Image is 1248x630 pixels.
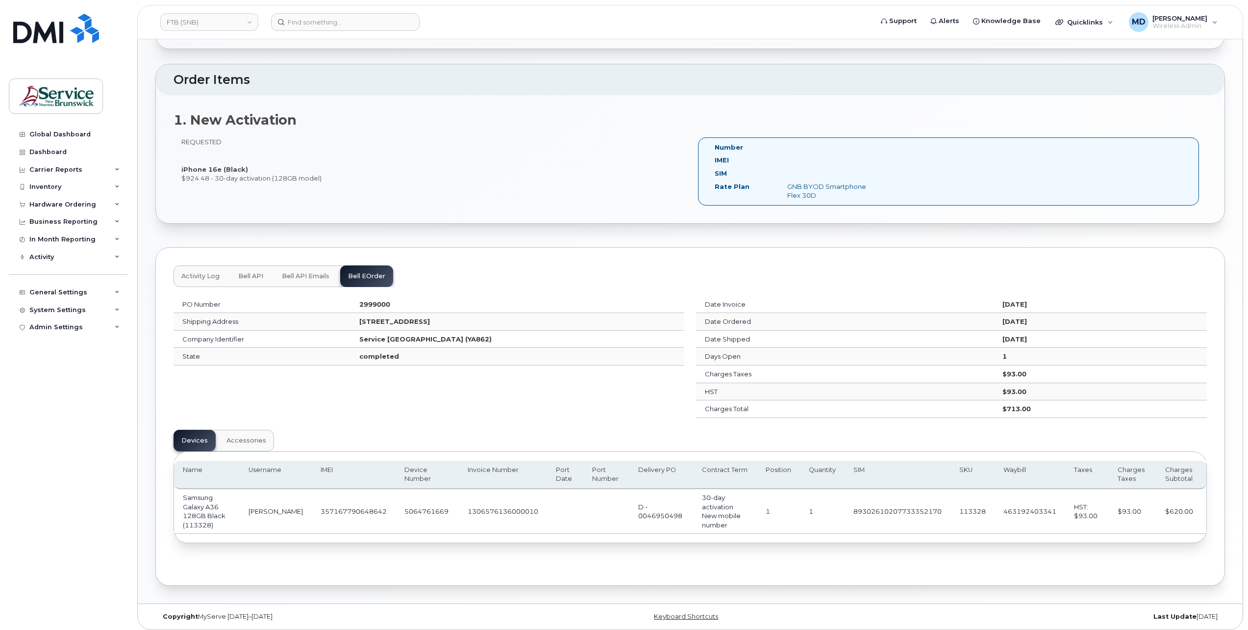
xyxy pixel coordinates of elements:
strong: Service [GEOGRAPHIC_DATA] (YA862) [359,335,492,343]
strong: $93.00 [1002,388,1026,395]
td: Samsung Galaxy A36 128GB Black (113328) [174,489,240,534]
td: HST [696,383,994,401]
td: 89302610207733352170 [845,489,950,534]
th: Delivery PO [629,461,693,490]
label: SIM [715,169,727,178]
strong: [DATE] [1002,317,1027,325]
td: D - 0046950498 [629,489,693,534]
th: Port Number [583,461,630,490]
label: IMEI [715,156,729,165]
strong: 1. New Activation [174,112,297,128]
td: Charges Taxes [696,366,994,383]
td: 5064761669 [396,489,458,534]
span: [PERSON_NAME] [1152,14,1207,22]
a: Knowledge Base [966,11,1048,31]
a: Alerts [924,11,966,31]
label: Number [715,143,743,152]
a: Support [874,11,924,31]
div: GNB BYOD Smartphone Flex 30D [780,182,881,200]
span: Alerts [939,16,959,26]
span: Wireless Admin [1152,22,1207,30]
span: Bell API Emails [282,272,329,280]
td: [PERSON_NAME] [240,489,312,534]
th: Charges Taxes [1109,461,1156,490]
td: 1306576136000010 [459,489,547,534]
span: Quicklinks [1067,18,1103,26]
td: $93.00 [1109,489,1156,534]
th: Port Date [547,461,583,490]
strong: $93.00 [1002,370,1026,378]
label: Rate Plan [715,182,749,191]
div: REQUESTED $924.48 - 30-day activation (128GB model) [174,137,690,183]
td: Date Invoice [696,296,994,314]
strong: completed [359,352,399,360]
td: Date Ordered [696,313,994,331]
td: $620.00 [1156,489,1206,534]
td: 1 [757,489,800,534]
div: Quicklinks [1048,12,1120,32]
td: 113328 [950,489,995,534]
div: [DATE] [869,613,1225,621]
th: IMEI [312,461,396,490]
strong: 2999000 [359,300,390,308]
strong: [DATE] [1002,335,1027,343]
span: Accessories [226,437,266,445]
strong: 1 [1002,352,1007,360]
span: HST: $93.00 [1074,503,1098,520]
th: Quantity [800,461,845,490]
th: Device Number [396,461,458,490]
th: SIM [845,461,950,490]
th: Taxes [1065,461,1109,490]
th: Charges Subtotal [1156,461,1206,490]
strong: iPhone 16e (Black) [181,165,248,173]
span: Activity Log [181,272,220,280]
td: Date Shipped [696,331,994,348]
a: Keyboard Shortcuts [654,613,718,620]
td: State [174,348,350,366]
span: MD [1132,16,1146,28]
span: Support [889,16,917,26]
th: Username [240,461,312,490]
span: Bell API [238,272,263,280]
div: MyServe [DATE]–[DATE] [155,613,512,621]
td: 1 [800,489,845,534]
td: Charges Total [696,400,994,418]
td: 357167790648642 [312,489,396,534]
th: Name [174,461,240,490]
h2: Order Items [174,73,1207,87]
th: Invoice Number [459,461,547,490]
strong: Last Update [1153,613,1197,620]
th: Position [757,461,800,490]
span: Knowledge Base [981,16,1041,26]
th: Contract Term [693,461,757,490]
td: 30-day activation New mobile number [693,489,757,534]
td: PO Number [174,296,350,314]
td: Shipping Address [174,313,350,331]
a: FTB (SNB) [160,13,258,31]
th: Waybill [995,461,1065,490]
div: Matthew Deveau [1122,12,1224,32]
td: Days Open [696,348,994,366]
th: SKU [950,461,995,490]
td: Company Identifier [174,331,350,348]
strong: $713.00 [1002,405,1031,413]
td: 463192403341 [995,489,1065,534]
input: Find something... [271,13,420,31]
strong: Copyright [163,613,198,620]
strong: [DATE] [1002,300,1027,308]
strong: [STREET_ADDRESS] [359,317,430,325]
